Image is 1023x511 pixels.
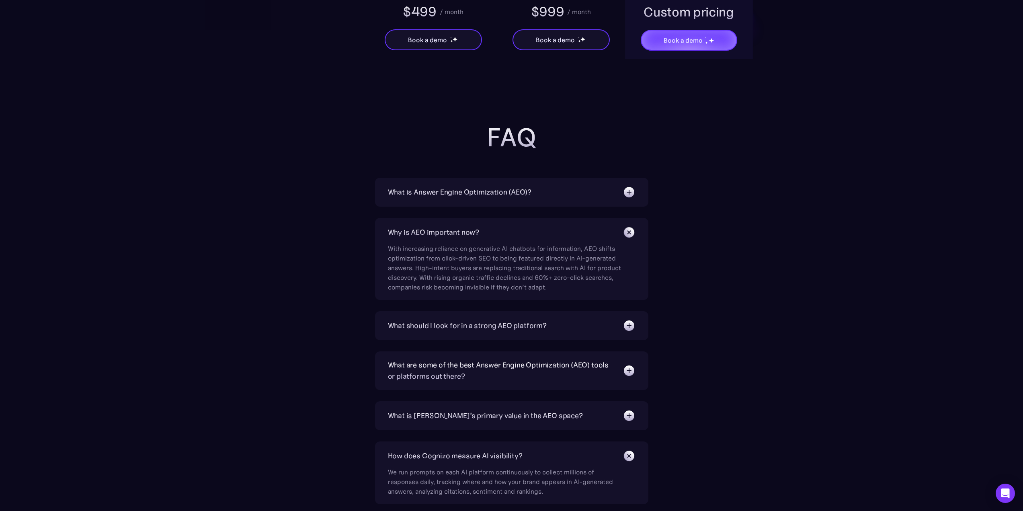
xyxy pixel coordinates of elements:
img: star [580,37,585,42]
a: Book a demostarstarstar [513,29,610,50]
div: Book a demo [664,35,702,45]
div: With increasing reliance on generative AI chatbots for information, AEO shifts optimization from ... [388,239,621,292]
a: Book a demostarstarstar [641,30,737,51]
div: Custom pricing [644,3,734,21]
div: $999 [531,3,564,21]
img: star [450,40,453,43]
img: star [450,37,451,38]
img: star [578,37,579,38]
img: star [705,41,708,44]
img: star [452,37,457,42]
div: Book a demo [408,35,447,45]
div: Book a demo [536,35,574,45]
img: star [709,38,714,43]
div: We run prompts on each AI platform continuously to collect millions of responses daily, tracking ... [388,462,621,496]
div: $499 [403,3,437,21]
div: / month [440,7,463,16]
img: star [578,40,581,43]
h2: FAQ [351,123,672,152]
a: Book a demostarstarstar [385,29,482,50]
img: star [705,37,706,38]
div: What are some of the best Answer Engine Optimization (AEO) tools or platforms out there? [388,359,615,382]
div: What is [PERSON_NAME]’s primary value in the AEO space? [388,410,583,421]
div: Open Intercom Messenger [996,484,1015,503]
div: Why is AEO important now? [388,227,480,238]
div: / month [567,7,591,16]
div: What should I look for in a strong AEO platform? [388,320,547,331]
div: What is Answer Engine Optimization (AEO)? [388,187,532,198]
div: How does Cognizo measure AI visibility? [388,450,523,462]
